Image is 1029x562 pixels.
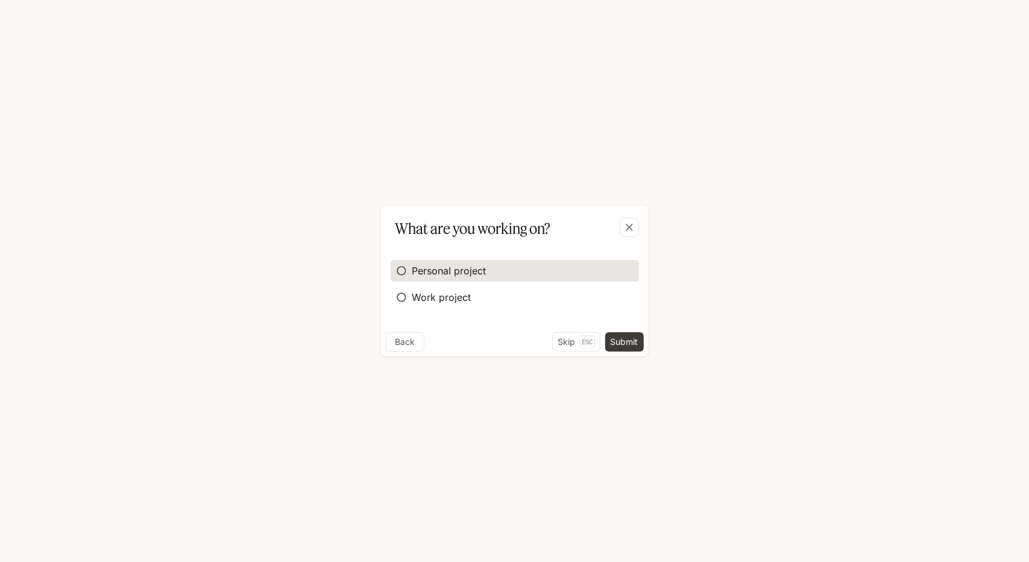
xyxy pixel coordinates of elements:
[605,332,644,352] button: Submit
[580,335,595,349] p: Esc
[412,290,471,305] span: Work project
[412,264,486,278] span: Personal project
[552,332,600,352] button: SkipEsc
[386,332,424,352] button: Back
[395,218,551,239] p: What are you working on?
